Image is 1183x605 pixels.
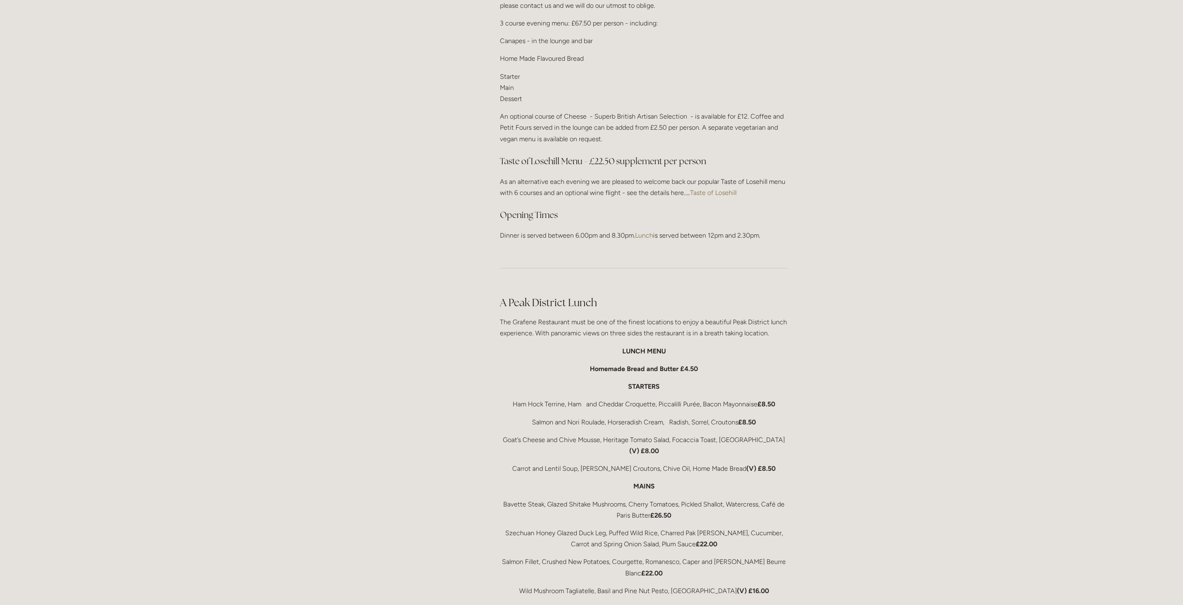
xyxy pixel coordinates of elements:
strong: (V) £16.00 [737,587,769,595]
strong: £8.50 [738,418,756,426]
a: Lunch [635,231,653,239]
p: Bavette Steak, Glazed Shitake Mushrooms, Cherry Tomatoes, Pickled Shallot, Watercress, Café de Pa... [500,499,788,521]
p: Home Made Flavoured Bread [500,53,788,64]
a: Taste of Losehill [690,189,736,197]
p: Carrot and Lentil Soup, [PERSON_NAME] Croutons, Chive Oil, Home Made Bread [500,463,788,474]
h3: Taste of Losehill Menu - £22.50 supplement per person [500,153,788,170]
strong: Homemade Bread and Butter £4.50 [590,365,698,373]
p: Dinner is served between 6.00pm and 8.30pm. is served between 12pm and 2.30pm. [500,230,788,241]
p: 3 course evening menu: £67.50 per person - including: [500,18,788,29]
strong: £26.50 [650,511,671,519]
p: As an alternative each evening we are pleased to welcome back our popular Taste of Losehill menu ... [500,176,788,198]
h2: A Peak District Lunch [500,296,788,310]
p: The Grafene Restaurant must be one of the finest locations to enjoy a beautiful Peak District lun... [500,316,788,339]
p: Canapes - in the lounge and bar [500,35,788,46]
p: Ham Hock Terrine, Ham and Cheddar Croquette, Piccalilli Purée, Bacon Mayonnaise [500,399,788,410]
p: Starter Main Dessert [500,71,788,105]
p: Wild Mushroom Tagliatelle, Basil and Pine Nut Pesto, [GEOGRAPHIC_DATA] [500,585,788,596]
h3: Opening Times [500,207,788,223]
strong: STARTERS [628,383,660,390]
p: Salmon and Nori Roulade, Horseradish Cream, Radish, Sorrel, Croutons [500,417,788,428]
p: Goat’s Cheese and Chive Mousse, Heritage Tomato Salad, Focaccia Toast, [GEOGRAPHIC_DATA] [500,434,788,456]
strong: (V) £8.00 [629,447,659,455]
p: An optional course of Cheese - Superb British Artisan Selection - is available for £12. Coffee an... [500,111,788,144]
p: Salmon Fillet, Crushed New Potatoes, Courgette, Romanesco, Caper and [PERSON_NAME] Beurre Blanc [500,556,788,578]
p: Szechuan Honey Glazed Duck Leg, Puffed Wild Rice, Charred Pak [PERSON_NAME], Cucumber, Carrot and... [500,527,788,550]
strong: £8.50 [757,400,775,408]
strong: LUNCH MENU [622,347,666,355]
strong: MAINS [633,482,655,490]
strong: (V) £8.50 [746,465,776,472]
strong: £22.00 [696,540,717,548]
strong: £22.00 [641,569,663,577]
